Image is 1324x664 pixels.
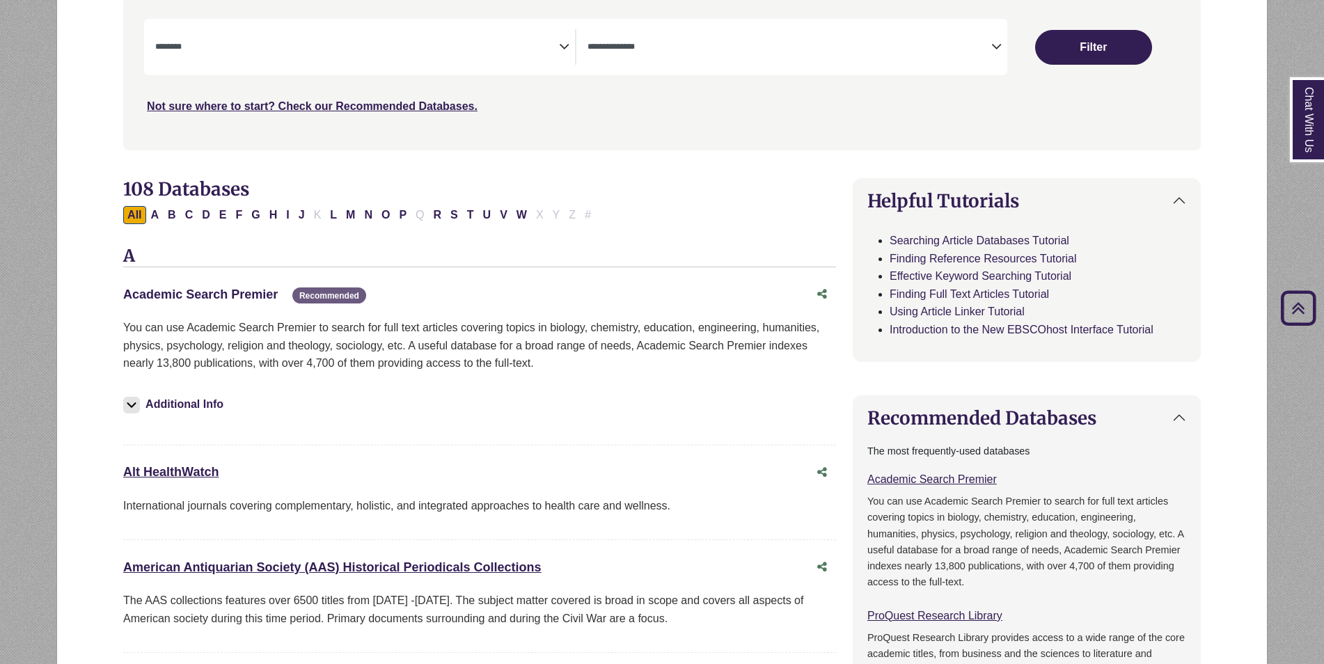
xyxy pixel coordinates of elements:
h3: A [123,246,836,267]
button: Filter Results S [446,206,462,224]
a: Back to Top [1276,299,1321,317]
textarea: Search [588,42,991,54]
span: Recommended [292,287,366,303]
textarea: Search [155,42,559,54]
button: Filter Results F [231,206,246,224]
button: Filter Results I [282,206,293,224]
button: Share this database [808,554,836,580]
button: Filter Results N [360,206,377,224]
button: Filter Results O [377,206,394,224]
button: Filter Results D [198,206,214,224]
button: Share this database [808,459,836,486]
button: Filter Results T [463,206,478,224]
button: Filter Results J [294,206,309,224]
button: Filter Results H [265,206,282,224]
button: Filter Results C [181,206,198,224]
p: International journals covering complementary, holistic, and integrated approaches to health care... [123,497,836,515]
a: Alt HealthWatch [123,465,219,479]
a: Finding Reference Resources Tutorial [890,253,1077,264]
span: 108 Databases [123,177,249,200]
a: Introduction to the New EBSCOhost Interface Tutorial [890,324,1153,335]
button: Filter Results L [326,206,341,224]
p: The most frequently-used databases [867,443,1186,459]
button: Recommended Databases [853,396,1200,440]
button: Filter Results V [496,206,512,224]
button: Filter Results G [247,206,264,224]
a: Academic Search Premier [123,287,278,301]
a: ProQuest Research Library [867,610,1002,622]
button: Additional Info [123,395,228,414]
p: The AAS collections features over 6500 titles from [DATE] -[DATE]. The subject matter covered is ... [123,592,836,627]
a: Searching Article Databases Tutorial [890,235,1069,246]
p: You can use Academic Search Premier to search for full text articles covering topics in biology, ... [123,319,836,372]
a: Not sure where to start? Check our Recommended Databases. [147,100,478,112]
a: Using Article Linker Tutorial [890,306,1025,317]
button: Filter Results B [164,206,180,224]
button: Filter Results U [479,206,496,224]
div: Alpha-list to filter by first letter of database name [123,208,597,220]
button: Filter Results M [342,206,359,224]
button: Filter Results P [395,206,411,224]
button: Filter Results A [147,206,164,224]
button: All [123,206,145,224]
button: Helpful Tutorials [853,179,1200,223]
button: Filter Results E [215,206,231,224]
button: Filter Results R [429,206,446,224]
p: You can use Academic Search Premier to search for full text articles covering topics in biology, ... [867,493,1186,590]
a: Finding Full Text Articles Tutorial [890,288,1049,300]
a: Effective Keyword Searching Tutorial [890,270,1071,282]
a: American Antiquarian Society (AAS) Historical Periodicals Collections [123,560,542,574]
button: Filter Results W [512,206,531,224]
button: Share this database [808,281,836,308]
a: Academic Search Premier [867,473,997,485]
button: Submit for Search Results [1035,30,1152,65]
